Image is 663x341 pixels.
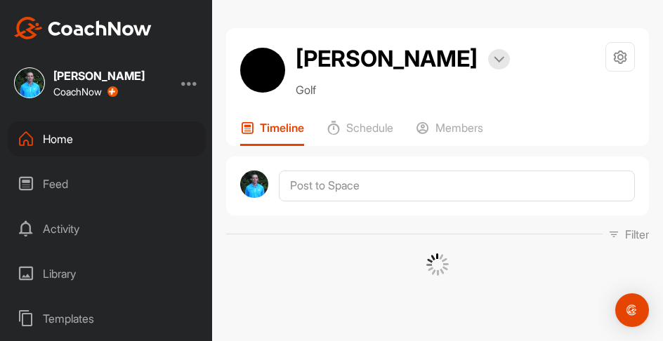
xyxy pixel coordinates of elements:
div: Open Intercom Messenger [615,293,649,327]
div: Home [8,121,206,156]
img: avatar [240,48,285,93]
img: square_e29b4c4ef8ba649c5d65bb3b7a2e6f15.jpg [14,67,45,98]
p: Timeline [260,121,304,135]
div: Feed [8,166,206,201]
div: Activity [8,211,206,246]
div: Templates [8,301,206,336]
p: Golf [296,81,510,98]
p: Members [435,121,483,135]
div: CoachNow [53,86,118,98]
div: [PERSON_NAME] [53,70,145,81]
div: Library [8,256,206,291]
img: arrow-down [494,56,504,63]
p: Schedule [346,121,393,135]
h2: [PERSON_NAME] [296,42,478,76]
img: CoachNow [14,17,152,39]
img: G6gVgL6ErOh57ABN0eRmCEwV0I4iEi4d8EwaPGI0tHgoAbU4EAHFLEQAh+QQFCgALACwIAA4AGAASAAAEbHDJSesaOCdk+8xg... [426,253,449,276]
img: avatar [240,170,268,199]
p: Filter [625,226,649,243]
